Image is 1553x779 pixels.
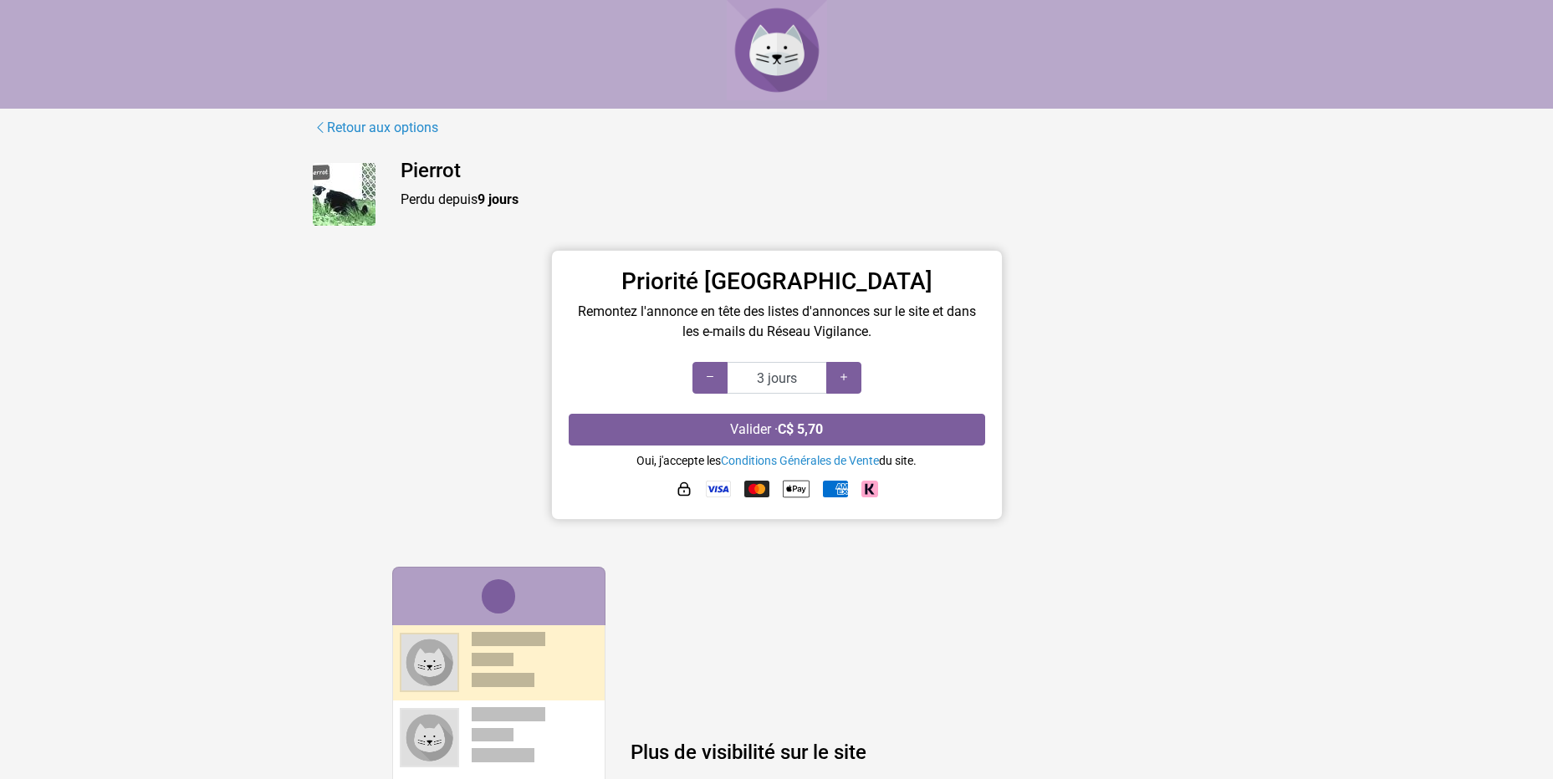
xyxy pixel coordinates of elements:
a: Conditions Générales de Vente [721,454,879,467]
p: Perdu depuis [401,190,1241,210]
strong: 9 jours [478,191,519,207]
img: HTTPS : paiement sécurisé [676,481,692,497]
h4: Plus de visibilité sur le site [631,741,1162,765]
small: Oui, j'accepte les du site. [636,454,917,467]
img: Mastercard [744,481,769,497]
img: Klarna [861,481,878,497]
button: Valider ·C$ 5,70 [569,414,985,446]
img: Apple Pay [783,476,810,502]
a: Retour aux options [313,117,439,139]
h3: Priorité [GEOGRAPHIC_DATA] [569,267,985,296]
img: American Express [823,481,848,497]
h4: Pierrot [401,159,1241,183]
img: Visa [706,481,731,497]
p: Remontez l'annonce en tête des listes d'annonces sur le site et dans les e-mails du Réseau Vigila... [569,302,985,342]
strong: C$ 5,70 [778,421,823,437]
